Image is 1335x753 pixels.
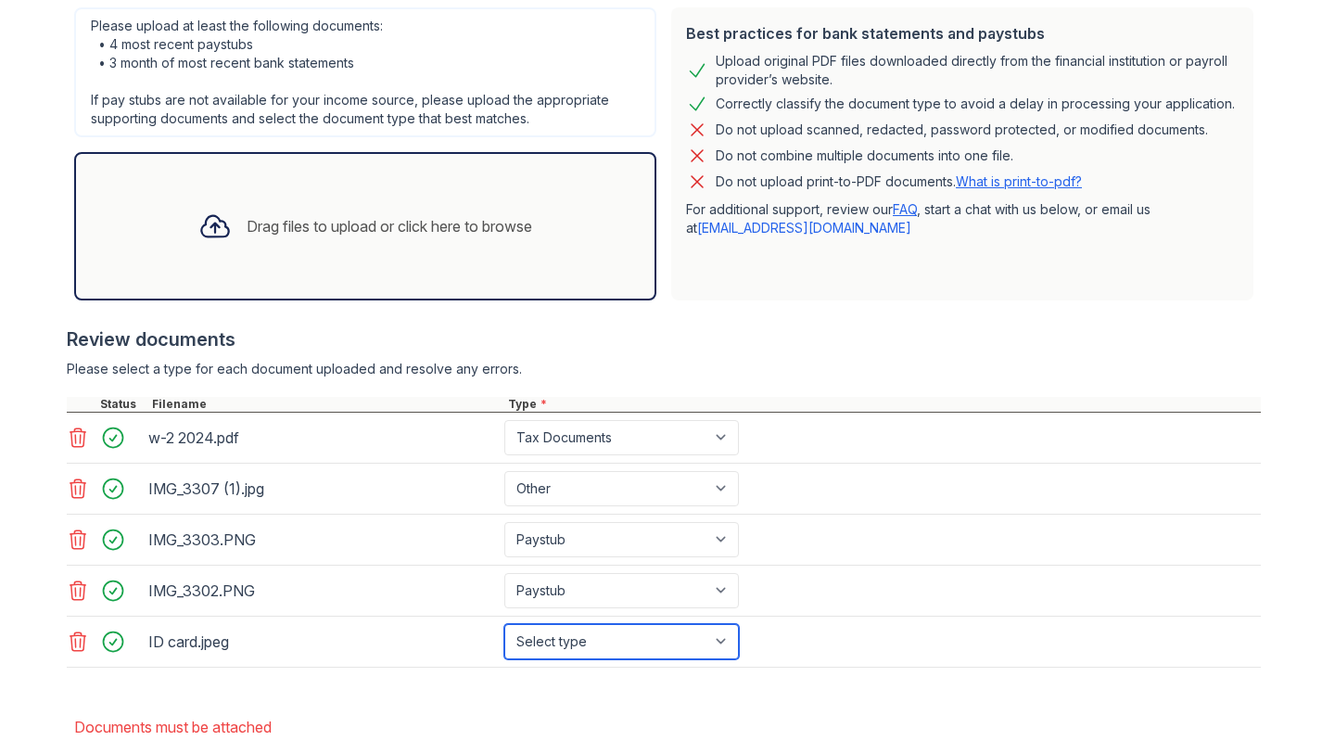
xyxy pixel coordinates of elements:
div: Do not upload scanned, redacted, password protected, or modified documents. [716,119,1208,141]
div: Best practices for bank statements and paystubs [686,22,1239,45]
div: Please select a type for each document uploaded and resolve any errors. [67,360,1261,378]
div: Please upload at least the following documents: • 4 most recent paystubs • 3 month of most recent... [74,7,656,137]
div: Filename [148,397,504,412]
div: IMG_3307 (1).jpg [148,474,497,504]
div: Correctly classify the document type to avoid a delay in processing your application. [716,93,1235,115]
div: Status [96,397,148,412]
p: Do not upload print-to-PDF documents. [716,172,1082,191]
a: [EMAIL_ADDRESS][DOMAIN_NAME] [697,220,911,236]
div: w-2 2024.pdf [148,423,497,453]
div: Upload original PDF files downloaded directly from the financial institution or payroll provider’... [716,52,1239,89]
a: FAQ [893,201,917,217]
div: ID card.jpeg [148,627,497,657]
div: IMG_3303.PNG [148,525,497,555]
div: Type [504,397,1261,412]
li: Documents must be attached [74,708,1261,746]
p: For additional support, review our , start a chat with us below, or email us at [686,200,1239,237]
div: Do not combine multiple documents into one file. [716,145,1013,167]
div: Review documents [67,326,1261,352]
a: What is print-to-pdf? [956,173,1082,189]
div: Drag files to upload or click here to browse [247,215,532,237]
div: IMG_3302.PNG [148,576,497,606]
